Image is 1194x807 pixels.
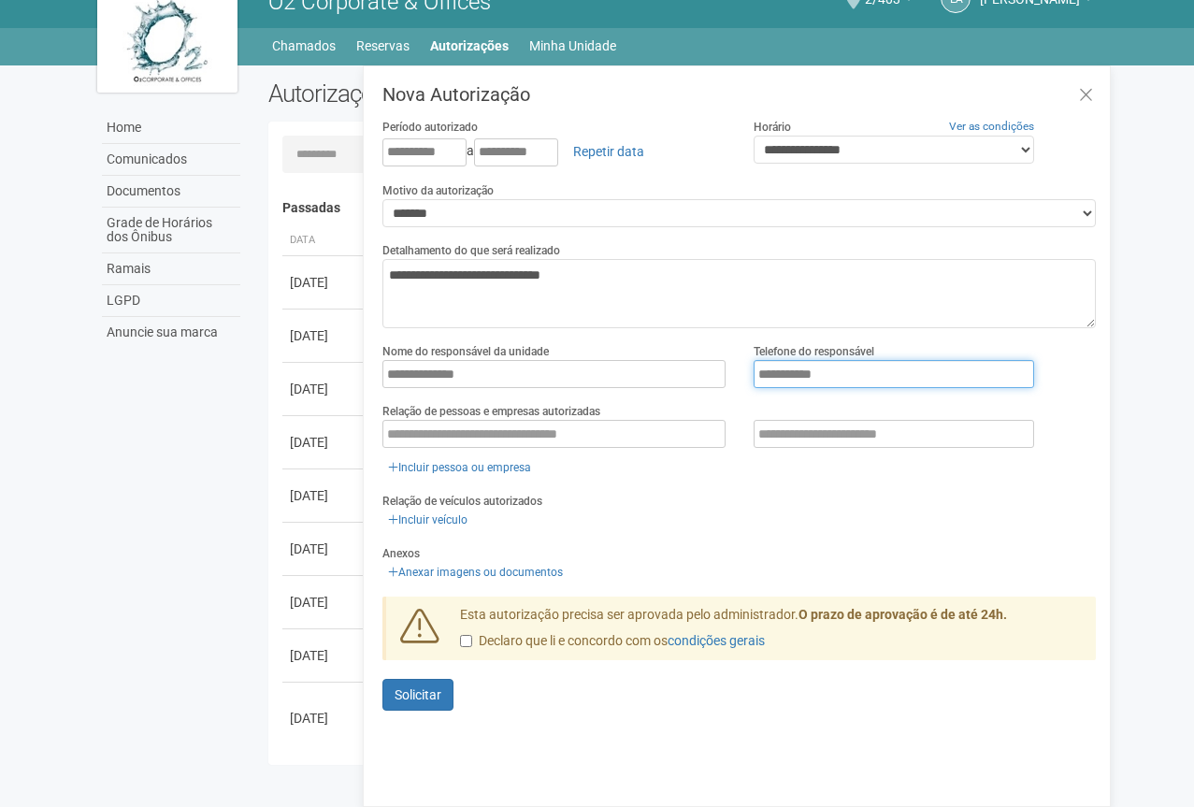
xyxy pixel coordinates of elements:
label: Relação de pessoas e empresas autorizadas [382,403,600,420]
a: Comunicados [102,144,240,176]
h3: Nova Autorização [382,85,1096,104]
a: Repetir data [561,136,656,167]
div: a [382,136,726,167]
a: Anuncie sua marca [102,317,240,348]
a: Reservas [356,33,410,59]
th: Data [282,225,367,256]
a: Home [102,112,240,144]
a: Incluir veículo [382,510,473,530]
div: [DATE] [290,709,359,728]
h4: Passadas [282,201,1084,215]
strong: O prazo de aprovação é de até 24h. [798,607,1007,622]
label: Período autorizado [382,119,478,136]
label: Detalhamento do que será realizado [382,242,560,259]
div: [DATE] [290,433,359,452]
div: [DATE] [290,540,359,558]
div: [DATE] [290,380,359,398]
input: Declaro que li e concordo com oscondições gerais [460,635,472,647]
label: Telefone do responsável [754,343,874,360]
div: [DATE] [290,486,359,505]
div: [DATE] [290,646,359,665]
a: Minha Unidade [529,33,616,59]
a: LGPD [102,285,240,317]
a: Autorizações [430,33,509,59]
label: Motivo da autorização [382,182,494,199]
a: Grade de Horários dos Ônibus [102,208,240,253]
label: Relação de veículos autorizados [382,493,542,510]
a: Anexar imagens ou documentos [382,562,568,583]
div: [DATE] [290,326,359,345]
div: Esta autorização precisa ser aprovada pelo administrador. [446,606,1097,660]
label: Anexos [382,545,420,562]
a: condições gerais [668,633,765,648]
label: Horário [754,119,791,136]
div: [DATE] [290,273,359,292]
a: Ver as condições [949,120,1034,133]
label: Nome do responsável da unidade [382,343,549,360]
button: Solicitar [382,679,453,711]
a: Documentos [102,176,240,208]
span: Solicitar [395,687,441,702]
a: Incluir pessoa ou empresa [382,457,537,478]
h2: Autorizações [268,79,669,108]
div: [DATE] [290,593,359,612]
label: Declaro que li e concordo com os [460,632,765,651]
a: Ramais [102,253,240,285]
a: Chamados [272,33,336,59]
